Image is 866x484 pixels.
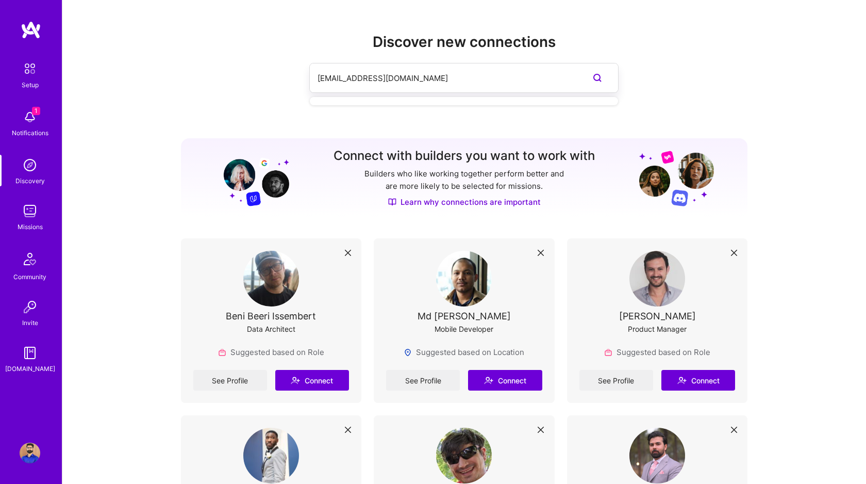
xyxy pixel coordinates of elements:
[17,443,43,463] a: User Avatar
[32,107,40,115] span: 1
[275,370,349,391] button: Connect
[418,311,511,321] div: Md [PERSON_NAME]
[404,348,412,357] img: Locations icon
[218,348,226,357] img: Role icon
[619,311,696,321] div: [PERSON_NAME]
[677,376,687,385] i: icon Connect
[243,428,299,483] img: User Avatar
[436,251,492,306] img: User Avatar
[604,347,710,358] div: Suggested based on Role
[12,127,48,138] div: Notifications
[19,58,41,79] img: setup
[318,65,569,91] input: Search builders by name
[218,347,324,358] div: Suggested based on Role
[22,79,39,90] div: Setup
[226,311,316,321] div: Beni Beeri Issembert
[435,324,493,334] div: Mobile Developer
[20,443,40,463] img: User Avatar
[484,376,493,385] i: icon Connect
[5,363,55,374] div: [DOMAIN_NAME]
[362,168,566,192] p: Builders who like working together perform better and are more likely to be selected for missions.
[21,21,41,39] img: logo
[20,155,40,175] img: discovery
[386,370,460,391] a: See Profile
[661,370,735,391] button: Connect
[628,324,687,334] div: Product Manager
[20,343,40,363] img: guide book
[247,324,295,334] div: Data Architect
[388,198,396,206] img: Discover
[604,348,612,357] img: Role icon
[334,149,595,164] h3: Connect with builders you want to work with
[243,251,299,306] img: User Avatar
[20,201,40,221] img: teamwork
[538,427,544,433] i: icon Close
[193,370,267,391] a: See Profile
[18,221,43,232] div: Missions
[345,250,351,256] i: icon Close
[579,370,653,391] a: See Profile
[20,297,40,317] img: Invite
[13,271,46,282] div: Community
[731,427,737,433] i: icon Close
[731,250,737,256] i: icon Close
[629,428,685,483] img: User Avatar
[18,247,42,271] img: Community
[214,150,289,206] img: Grow your network
[404,347,524,358] div: Suggested based on Location
[15,175,45,186] div: Discovery
[388,197,541,207] a: Learn why connections are important
[345,427,351,433] i: icon Close
[20,107,40,127] img: bell
[538,250,544,256] i: icon Close
[629,251,685,306] img: User Avatar
[468,370,542,391] button: Connect
[639,150,714,206] img: Grow your network
[436,428,492,483] img: User Avatar
[291,376,300,385] i: icon Connect
[22,317,38,328] div: Invite
[181,34,748,51] h2: Discover new connections
[591,72,604,84] i: icon SearchPurple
